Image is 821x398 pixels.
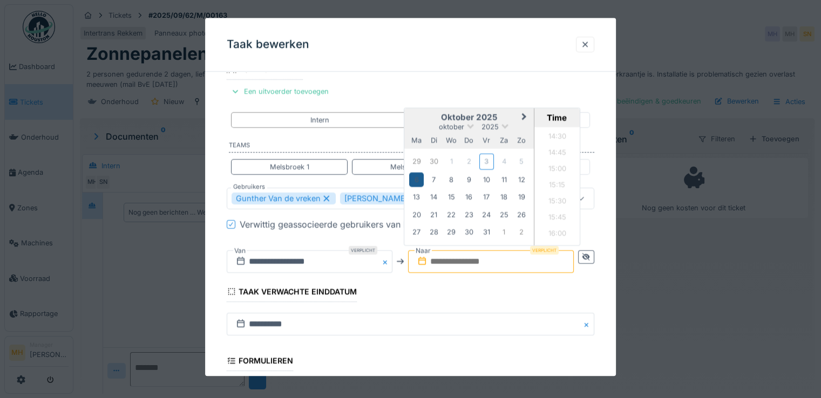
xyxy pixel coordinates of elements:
div: Choose zaterdag 18 oktober 2025 [497,190,511,204]
div: Choose donderdag 30 oktober 2025 [462,225,476,239]
h3: Taak bewerken [227,38,309,51]
div: vrijdag [479,133,494,147]
label: Van [233,245,247,257]
div: Choose zondag 12 oktober 2025 [514,173,529,187]
div: woensdag [444,133,459,147]
div: Formulieren [227,353,293,371]
li: 15:15 [534,179,580,195]
div: zondag [514,133,529,147]
div: maandag [409,133,424,147]
div: Choose woensdag 29 oktober 2025 [444,225,459,239]
li: 15:00 [534,162,580,179]
li: 15:30 [534,195,580,211]
div: Not available dinsdag 30 september 2025 [426,154,441,169]
div: Choose zaterdag 1 november 2025 [497,225,511,239]
div: Not available vrijdag 3 oktober 2025 [479,154,494,169]
div: Choose vrijdag 10 oktober 2025 [479,173,494,187]
button: Close [582,313,594,335]
div: Choose donderdag 16 oktober 2025 [462,190,476,204]
div: Choose zaterdag 25 oktober 2025 [497,208,511,222]
div: Choose woensdag 15 oktober 2025 [444,190,459,204]
div: Choose vrijdag 31 oktober 2025 [479,225,494,239]
ul: Time [534,127,580,245]
div: Verplicht [349,246,377,255]
div: Not available donderdag 2 oktober 2025 [462,154,476,169]
div: Time [537,113,577,123]
div: Taak verwachte einddatum [227,284,357,302]
div: Choose dinsdag 21 oktober 2025 [426,208,441,222]
div: Choose maandag 20 oktober 2025 [409,208,424,222]
div: Gunther Van de vreken [232,193,336,204]
div: Choose zondag 19 oktober 2025 [514,190,529,204]
label: Naar [415,245,432,257]
div: dinsdag [426,133,441,147]
div: Choose zondag 26 oktober 2025 [514,208,529,222]
button: Close [381,250,392,273]
div: donderdag [462,133,476,147]
div: Not available zondag 5 oktober 2025 [514,154,529,169]
div: Choose maandag 13 oktober 2025 [409,190,424,204]
div: Verplicht [530,246,559,255]
button: Next Month [517,109,534,127]
li: 14:30 [534,130,580,146]
li: 16:15 [534,243,580,259]
div: Choose maandag 27 oktober 2025 [409,225,424,239]
div: [PERSON_NAME] [340,193,423,204]
div: Een uitvoerder toevoegen [227,85,333,99]
div: Not available maandag 29 september 2025 [409,154,424,169]
label: Teams [229,141,594,153]
div: Choose donderdag 9 oktober 2025 [462,173,476,187]
li: 16:00 [534,227,580,243]
label: Gebruikers [231,182,267,191]
div: Choose vrijdag 24 oktober 2025 [479,208,494,222]
li: 15:45 [534,211,580,227]
div: Choose woensdag 22 oktober 2025 [444,208,459,222]
div: Choose maandag 6 oktober 2025 [409,173,424,187]
div: Choose vrijdag 17 oktober 2025 [479,190,494,204]
div: Choose dinsdag 14 oktober 2025 [426,190,441,204]
div: Melsbroek 1 [270,162,309,172]
div: Choose zaterdag 11 oktober 2025 [497,173,511,187]
div: Choose dinsdag 7 oktober 2025 [426,173,441,187]
div: Choose zondag 2 november 2025 [514,225,529,239]
div: Intern [310,115,329,125]
div: Verwittig geassocieerde gebruikers van het genereren van het ticket [240,218,517,231]
div: Choose dinsdag 28 oktober 2025 [426,225,441,239]
div: Choose donderdag 23 oktober 2025 [462,208,476,222]
div: Melsbroek 2 [390,162,431,172]
div: Choose woensdag 8 oktober 2025 [444,173,459,187]
div: zaterdag [497,133,511,147]
div: Not available zaterdag 4 oktober 2025 [497,154,511,169]
div: Not available woensdag 1 oktober 2025 [444,154,459,169]
div: Month oktober, 2025 [408,153,530,241]
li: 14:45 [534,146,580,162]
h2: oktober 2025 [404,113,534,122]
span: 2025 [481,123,499,131]
div: Toewijzen aan [227,62,303,80]
span: oktober [439,123,464,131]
